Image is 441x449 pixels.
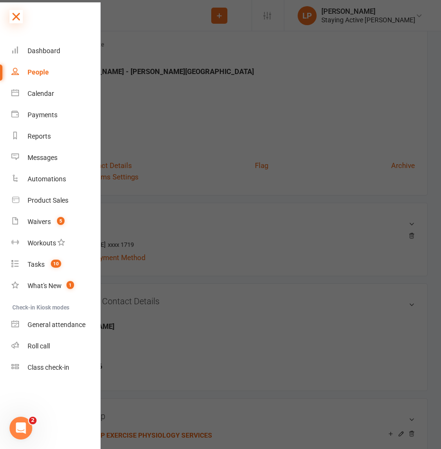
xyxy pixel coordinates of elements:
[11,126,101,147] a: Reports
[28,47,60,55] div: Dashboard
[11,233,101,254] a: Workouts
[11,336,101,357] a: Roll call
[57,217,65,225] span: 5
[11,275,101,297] a: What's New1
[28,68,49,76] div: People
[11,190,101,211] a: Product Sales
[11,314,101,336] a: General attendance kiosk mode
[28,175,66,183] div: Automations
[28,218,51,225] div: Waivers
[28,261,45,268] div: Tasks
[28,321,85,328] div: General attendance
[11,168,101,190] a: Automations
[11,104,101,126] a: Payments
[28,282,62,290] div: What's New
[28,154,57,161] div: Messages
[11,83,101,104] a: Calendar
[28,239,56,247] div: Workouts
[28,342,50,350] div: Roll call
[51,260,61,268] span: 10
[28,132,51,140] div: Reports
[11,40,101,62] a: Dashboard
[28,111,57,119] div: Payments
[66,281,74,289] span: 1
[9,417,32,440] iframe: Intercom live chat
[28,90,54,97] div: Calendar
[11,211,101,233] a: Waivers 5
[28,196,68,204] div: Product Sales
[28,364,69,371] div: Class check-in
[11,62,101,83] a: People
[29,417,37,424] span: 2
[11,147,101,168] a: Messages
[11,357,101,378] a: Class kiosk mode
[11,254,101,275] a: Tasks 10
